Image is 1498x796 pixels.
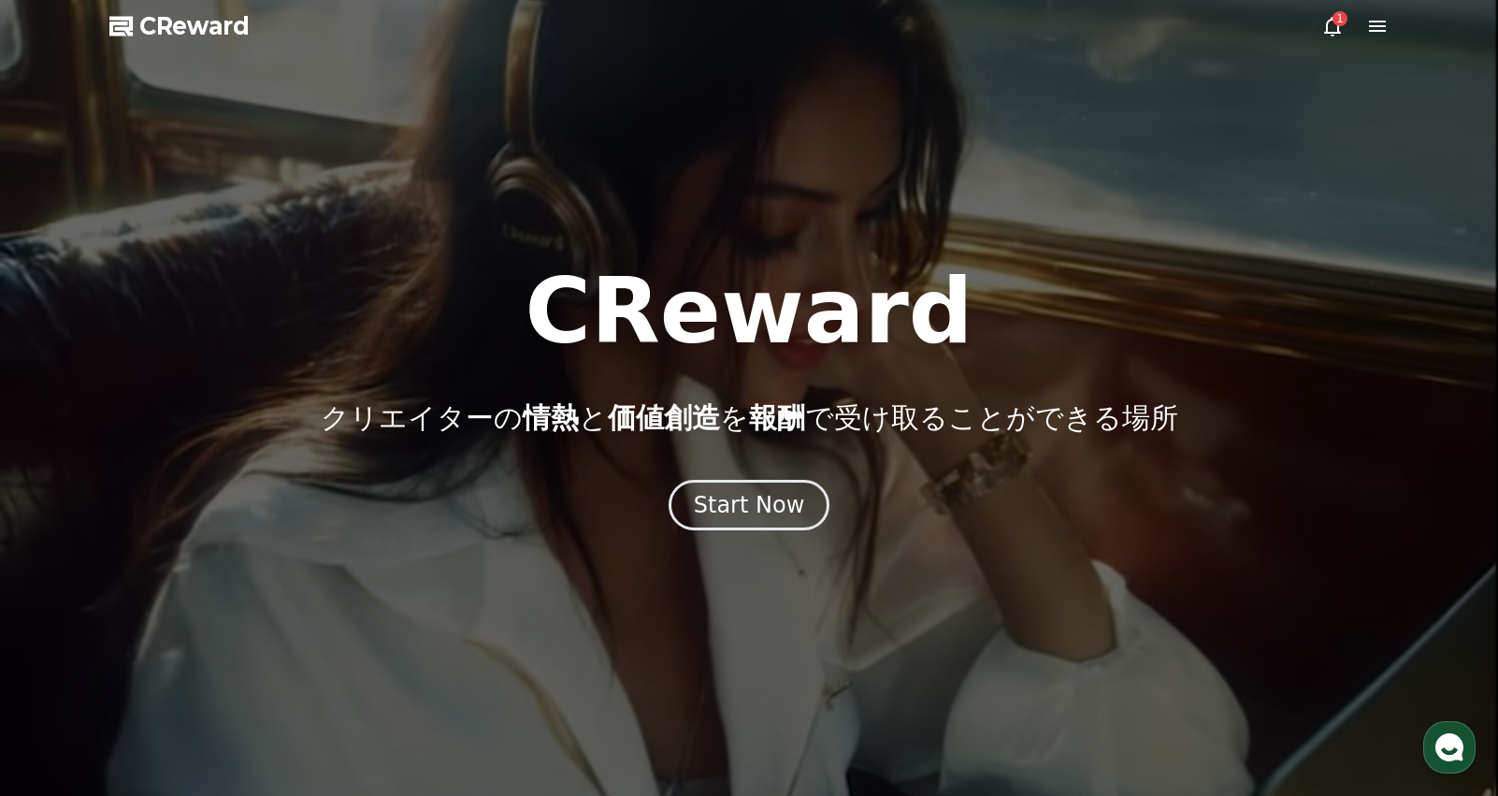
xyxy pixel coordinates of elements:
span: 情熱 [523,401,579,434]
a: Home [6,593,123,640]
a: 1 [1321,15,1344,37]
p: クリエイターの と を で受け取ることができる場所 [321,401,1178,435]
span: 価値創造 [608,401,720,434]
span: Home [48,621,80,636]
button: Start Now [669,480,830,530]
span: Settings [277,621,323,636]
div: Start Now [694,490,805,520]
a: Settings [241,593,359,640]
h1: CReward [525,267,972,356]
a: CReward [109,11,250,41]
a: Messages [123,593,241,640]
span: 報酬 [749,401,805,434]
div: 1 [1332,11,1347,26]
span: Messages [155,622,210,637]
span: CReward [139,11,250,41]
a: Start Now [669,499,830,516]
